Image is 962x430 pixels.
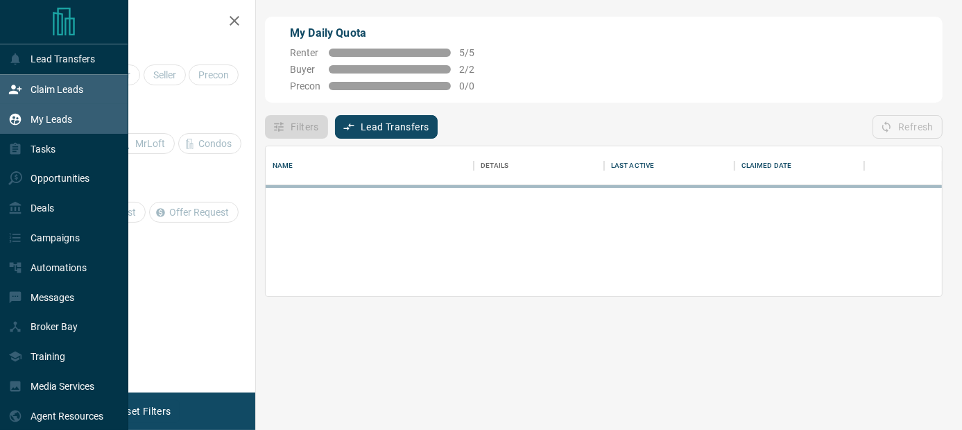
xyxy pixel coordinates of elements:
[735,146,865,185] div: Claimed Date
[335,115,438,139] button: Lead Transfers
[459,80,490,92] span: 0 / 0
[741,146,792,185] div: Claimed Date
[459,64,490,75] span: 2 / 2
[105,399,180,423] button: Reset Filters
[266,146,474,185] div: Name
[44,14,241,31] h2: Filters
[459,47,490,58] span: 5 / 5
[481,146,508,185] div: Details
[273,146,293,185] div: Name
[290,25,490,42] p: My Daily Quota
[604,146,735,185] div: Last Active
[611,146,654,185] div: Last Active
[290,64,320,75] span: Buyer
[290,47,320,58] span: Renter
[290,80,320,92] span: Precon
[474,146,604,185] div: Details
